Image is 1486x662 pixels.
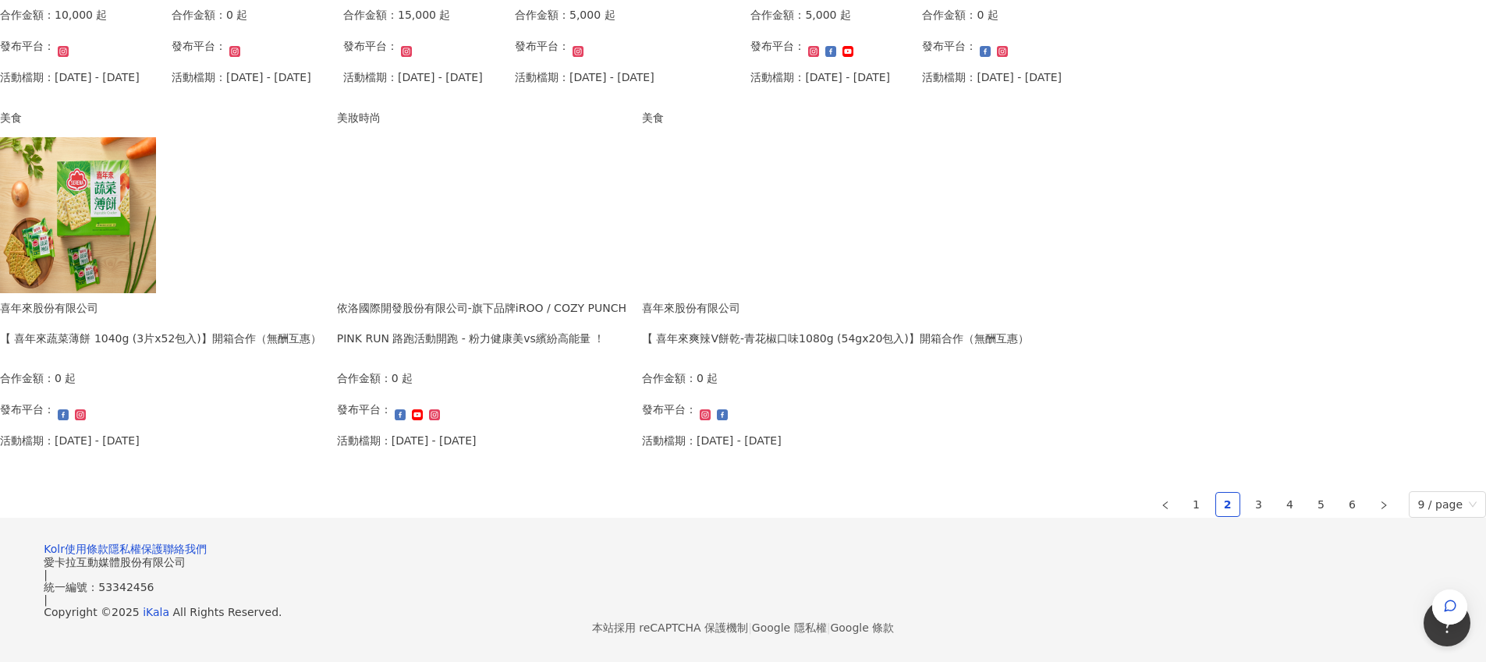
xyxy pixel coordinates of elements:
[108,543,163,555] a: 隱私權保護
[1424,600,1470,646] iframe: Help Scout Beacon - Open
[163,543,207,555] a: 聯絡我們
[1418,492,1477,517] span: 9 / page
[1340,492,1365,517] li: 6
[515,37,569,55] p: 發布平台：
[44,556,1442,568] div: 愛卡拉互動媒體股份有限公司
[392,370,413,387] p: 0 起
[226,6,247,23] p: 0 起
[337,432,477,449] p: 活動檔期：[DATE] - [DATE]
[337,370,392,387] p: 合作金額：
[1185,493,1208,516] a: 1
[44,606,1442,618] div: Copyright © 2025 All Rights Reserved.
[642,109,1029,126] div: 美食
[44,543,65,555] a: Kolr
[172,37,226,55] p: 發布平台：
[1371,492,1396,517] button: right
[44,581,1442,593] div: 統一編號：53342456
[398,6,450,23] p: 15,000 起
[515,69,654,86] p: 活動檔期：[DATE] - [DATE]
[642,330,1029,347] div: 【 喜年來爽辣V餅乾-青花椒口味1080g (54gx20包入)】開箱合作（無酬互惠）
[1310,493,1333,516] a: 5
[830,621,894,634] a: Google 條款
[750,6,805,23] p: 合作金額：
[1153,492,1178,517] li: Previous Page
[922,37,977,55] p: 發布平台：
[1153,492,1178,517] button: left
[752,621,827,634] a: Google 隱私權
[343,37,398,55] p: 發布平台：
[922,6,977,23] p: 合作金額：
[805,6,851,23] p: 5,000 起
[922,69,1062,86] p: 活動檔期：[DATE] - [DATE]
[1309,492,1334,517] li: 5
[750,69,890,86] p: 活動檔期：[DATE] - [DATE]
[55,6,107,23] p: 10,000 起
[569,6,615,23] p: 5,000 起
[172,69,311,86] p: 活動檔期：[DATE] - [DATE]
[1279,493,1302,516] a: 4
[337,137,493,293] img: 粉力健康美vs繽紛高能量系列服飾+養膚配件
[337,401,392,418] p: 發布平台：
[977,6,998,23] p: 0 起
[1371,492,1396,517] li: Next Page
[172,6,226,23] p: 合作金額：
[697,370,718,387] p: 0 起
[827,621,831,634] span: |
[642,432,782,449] p: 活動檔期：[DATE] - [DATE]
[642,299,1029,317] div: 喜年來股份有限公司
[592,618,894,637] span: 本站採用 reCAPTCHA 保護機制
[750,37,805,55] p: 發布平台：
[44,568,48,581] span: |
[143,606,169,618] a: iKala
[337,299,626,317] div: 依洛國際開發股份有限公司-旗下品牌iROO / COZY PUNCH
[337,109,626,126] div: 美妝時尚
[642,370,697,387] p: 合作金額：
[642,137,798,293] img: 喜年來爽辣V餅乾-青花椒口味1080g (54gx20包入)
[337,330,626,347] div: PINK RUN 路跑活動開跑 - 粉力健康美vs繽紛高能量 ！
[343,69,483,86] p: 活動檔期：[DATE] - [DATE]
[1215,492,1240,517] li: 2
[1216,493,1240,516] a: 2
[1161,501,1170,510] span: left
[65,543,108,555] a: 使用條款
[515,6,569,23] p: 合作金額：
[1247,492,1271,517] li: 3
[1278,492,1303,517] li: 4
[1184,492,1209,517] li: 1
[1247,493,1271,516] a: 3
[55,370,76,387] p: 0 起
[748,621,752,634] span: |
[44,593,48,606] span: |
[343,6,398,23] p: 合作金額：
[642,401,697,418] p: 發布平台：
[1379,501,1388,510] span: right
[1341,493,1364,516] a: 6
